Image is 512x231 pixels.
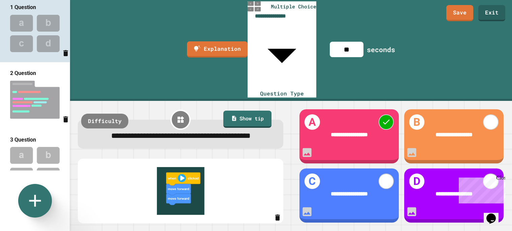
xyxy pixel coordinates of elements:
[3,3,46,43] div: Chat with us now!Close
[248,1,261,11] img: multiple-choice-thumbnail.png
[10,70,36,76] span: 2 Question
[85,167,277,215] img: quiz-media%2F6IhDFf0hLwk4snTYpQLF.png
[409,114,425,130] h1: B
[484,204,505,224] iframe: chat widget
[62,46,70,59] button: Delete question
[223,111,271,128] a: Show tip
[187,41,248,57] a: Explanation
[10,4,36,10] span: 1 Question
[81,114,128,128] div: Difficulty
[10,136,36,143] span: 3 Question
[260,90,304,97] span: Question Type
[305,114,320,130] h1: A
[456,175,505,203] iframe: chat widget
[446,5,473,21] a: Save
[478,5,505,21] a: Exit
[409,174,425,189] h1: D
[62,113,70,125] button: Delete question
[305,174,320,189] h1: C
[367,44,395,54] div: seconds
[271,3,316,10] span: Multiple Choice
